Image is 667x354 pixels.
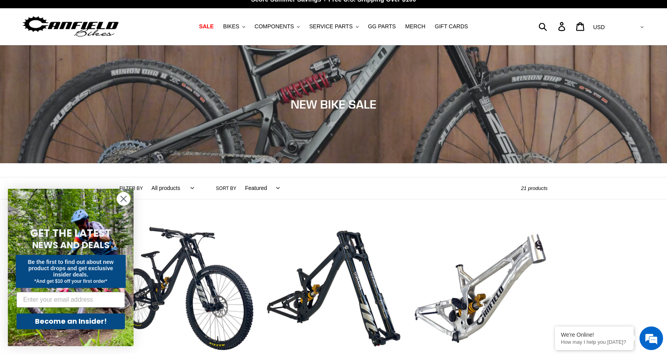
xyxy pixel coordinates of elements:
button: COMPONENTS [251,21,304,32]
span: *And get $10 off your first order* [34,278,107,284]
label: Sort by [216,185,236,192]
button: SERVICE PARTS [305,21,362,32]
button: Close dialog [117,192,130,206]
span: GIFT CARDS [435,23,468,30]
a: GIFT CARDS [431,21,472,32]
span: COMPONENTS [255,23,294,30]
button: BIKES [219,21,249,32]
span: NEW BIKE SALE [291,97,376,111]
button: Become an Insider! [16,313,125,329]
img: Canfield Bikes [22,14,120,39]
span: GG PARTS [368,23,396,30]
a: SALE [195,21,218,32]
span: BIKES [223,23,239,30]
div: We're Online! [561,332,628,338]
span: MERCH [405,23,425,30]
span: 21 products [521,185,548,191]
input: Enter your email address [16,292,125,308]
input: Search [543,18,563,35]
span: Be the first to find out about new product drops and get exclusive insider deals. [28,259,114,278]
span: NEWS AND DEALS [32,239,110,251]
span: GET THE LATEST [30,226,111,240]
span: SALE [199,23,214,30]
span: SERVICE PARTS [309,23,352,30]
a: GG PARTS [364,21,400,32]
a: MERCH [401,21,429,32]
p: How may I help you today? [561,339,628,345]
